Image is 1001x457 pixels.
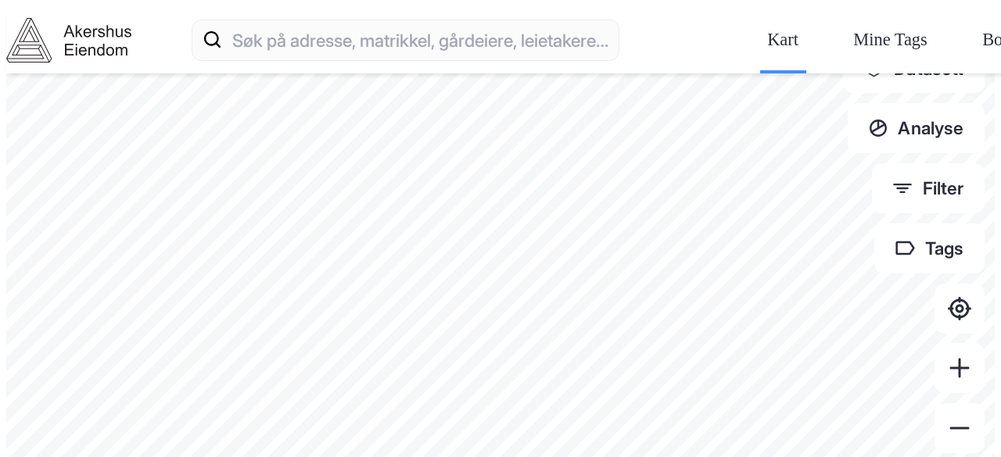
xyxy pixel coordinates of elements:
button: Analyse [848,103,985,153]
div: Mine Tags [853,25,927,55]
button: Filter [872,163,985,213]
input: Søk på adresse, matrikkel, gårdeiere, leietakere eller personer [222,15,619,65]
iframe: Chat Widget [923,382,1001,457]
div: Kart [767,25,798,55]
img: akershus-eiendom-logo.9091f326c980b4bce74ccdd9f866810c.svg [6,18,131,62]
button: Tags [874,223,985,273]
div: Kontrollprogram for chat [923,382,1001,457]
